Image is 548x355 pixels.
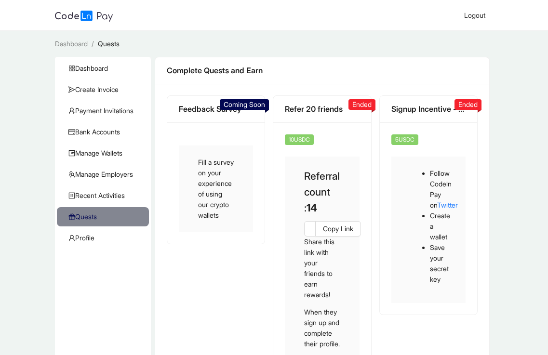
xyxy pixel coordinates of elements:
[92,39,94,48] span: /
[55,11,113,22] img: logo
[68,101,141,120] span: Payment Invitations
[68,129,75,135] span: credit-card
[430,210,446,242] li: Create a wallet
[179,145,253,232] div: Fill a survey on your experience of using our crypto wallets
[285,134,314,145] span: 10USDC
[323,224,353,234] span: Copy Link
[304,168,340,216] h2: Referral count :
[352,100,372,108] span: Ended
[68,107,75,114] span: user-add
[68,65,75,72] span: appstore
[167,65,478,77] div: Complete Quests and Earn
[391,134,418,145] span: 5USDC
[68,235,75,241] span: user
[68,171,75,178] span: team
[285,103,359,115] div: Refer 20 friends
[68,122,141,142] span: Bank Accounts
[68,80,141,99] span: Create Invoice
[68,192,75,199] span: profile
[55,39,88,48] span: Dashboard
[464,11,485,19] span: Logout
[68,228,141,248] span: Profile
[68,150,75,157] span: wallet
[315,221,361,237] button: Copy Link
[391,103,466,115] div: Signup Incentive - $5 for first 1000 users
[437,201,458,209] a: Twitter
[68,59,141,78] span: Dashboard
[430,242,446,285] li: Save your secret key
[458,100,478,108] span: Ended
[430,168,446,210] li: Follow Codeln Pay on
[68,144,141,163] span: Manage Wallets
[304,237,340,300] p: Share this link with your friends to earn rewards!
[179,103,253,115] div: Feedback Survey
[98,39,120,48] span: Quests
[224,100,265,108] span: Coming Soon
[68,207,141,226] span: Quests
[68,86,75,93] span: send
[68,165,141,184] span: Manage Employers
[304,307,340,349] p: When they sign up and complete their profile.
[68,186,141,205] span: Recent Activities
[68,213,75,220] span: gift
[307,202,317,214] span: 14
